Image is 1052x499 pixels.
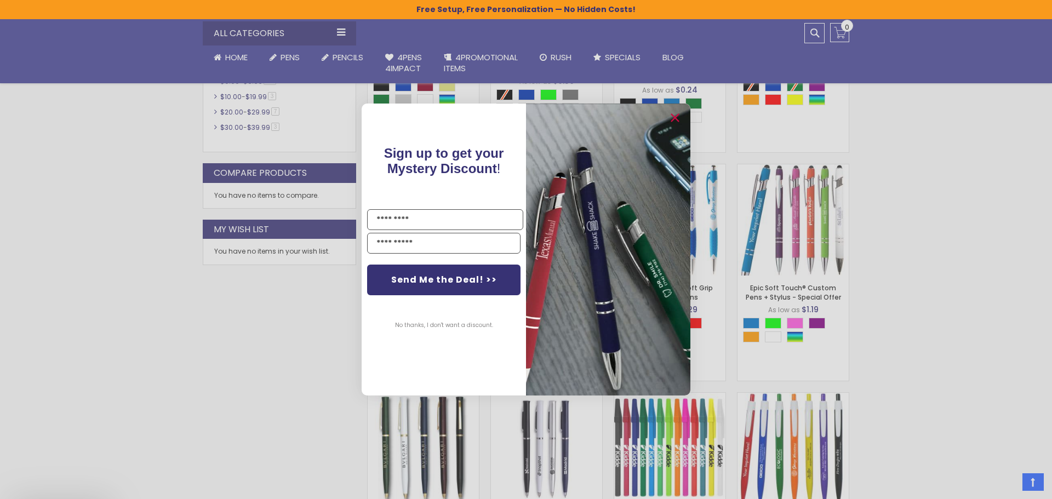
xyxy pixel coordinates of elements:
[666,109,684,127] button: Close dialog
[390,312,499,339] button: No thanks, I don't want a discount.
[526,104,690,395] img: pop-up-image
[384,146,504,176] span: !
[367,265,521,295] button: Send Me the Deal! >>
[384,146,504,176] span: Sign up to get your Mystery Discount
